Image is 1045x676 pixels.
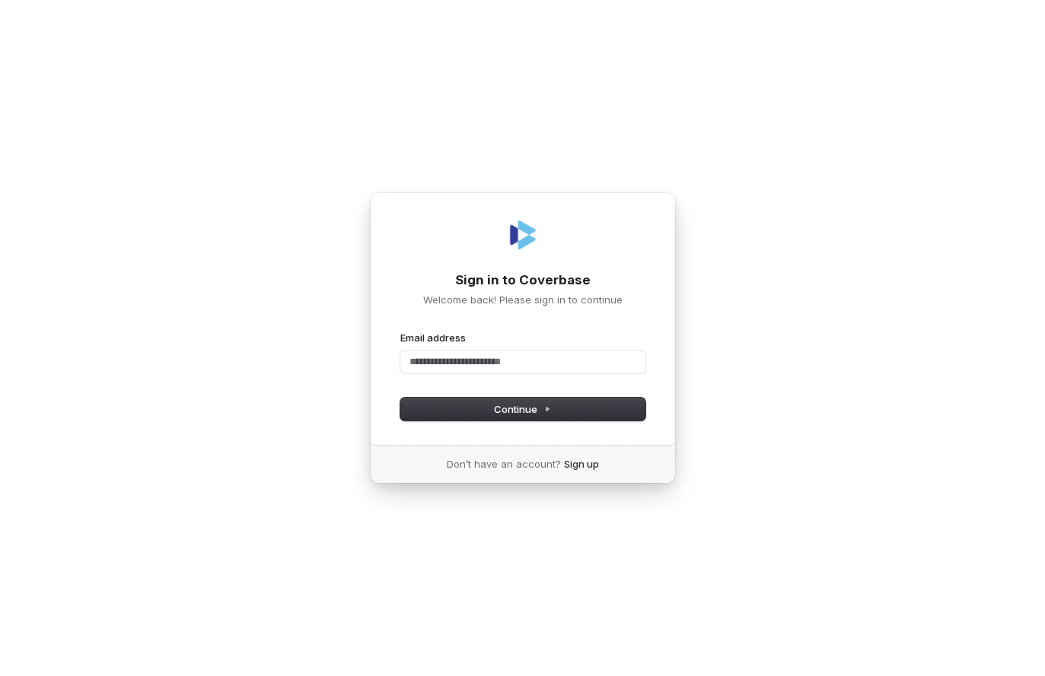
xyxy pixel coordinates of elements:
img: Coverbase [505,217,541,253]
h1: Sign in to Coverbase [400,271,645,290]
span: Don’t have an account? [447,457,561,471]
button: Continue [400,398,645,421]
label: Email address [400,331,466,344]
span: Continue [494,402,551,416]
p: Welcome back! Please sign in to continue [400,293,645,306]
a: Sign up [564,457,599,471]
